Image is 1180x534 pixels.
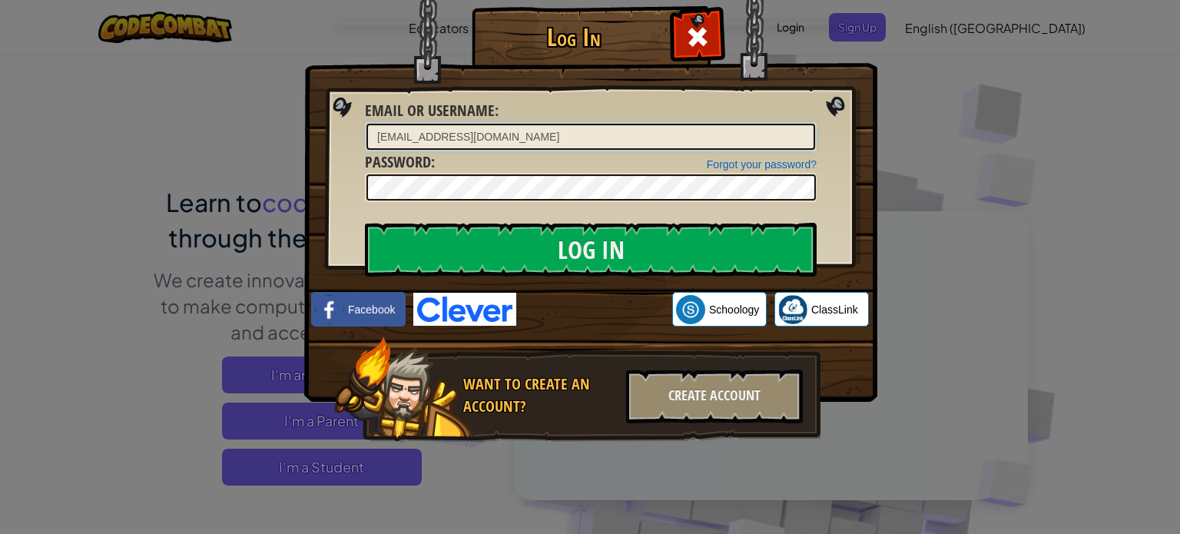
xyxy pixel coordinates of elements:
[676,295,705,324] img: schoology.png
[365,223,817,277] input: Log In
[365,151,431,172] span: Password
[811,302,858,317] span: ClassLink
[709,302,759,317] span: Schoology
[707,158,817,171] a: Forgot your password?
[348,302,395,317] span: Facebook
[365,100,495,121] span: Email or Username
[365,100,499,122] label: :
[413,293,516,326] img: clever-logo-blue.png
[476,24,671,51] h1: Log In
[626,370,803,423] div: Create Account
[315,295,344,324] img: facebook_small.png
[463,373,617,417] div: Want to create an account?
[365,151,435,174] label: :
[516,293,672,327] iframe: Sign in with Google Button
[778,295,807,324] img: classlink-logo-small.png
